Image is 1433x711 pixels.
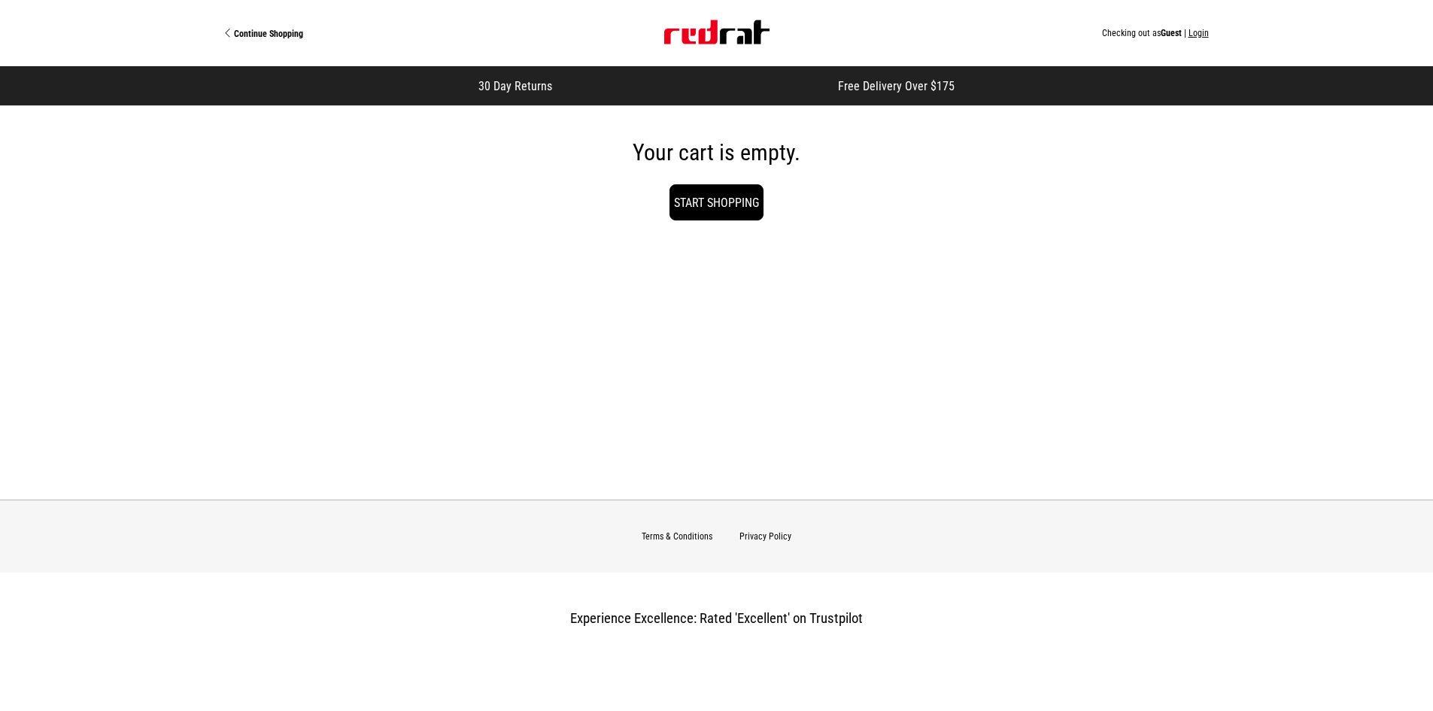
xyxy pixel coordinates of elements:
[1189,28,1209,38] button: Login
[478,79,552,93] span: 30 Day Returns
[669,184,764,220] a: Start Shopping
[838,79,955,93] span: Free Delivery Over $175
[1161,28,1182,38] span: Guest
[582,78,808,93] iframe: Customer reviews powered by Trustpilot
[739,531,791,542] a: Privacy Policy
[1184,28,1186,38] span: |
[341,610,1093,627] h3: Experience Excellence: Rated 'Excellent' on Trustpilot
[234,29,303,39] span: Continue Shopping
[664,20,770,44] img: Red Rat
[642,531,712,542] a: Terms & Conditions
[225,27,471,39] a: Continue Shopping
[471,28,1209,38] div: Checking out as
[225,144,1209,162] p: Your cart is empty.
